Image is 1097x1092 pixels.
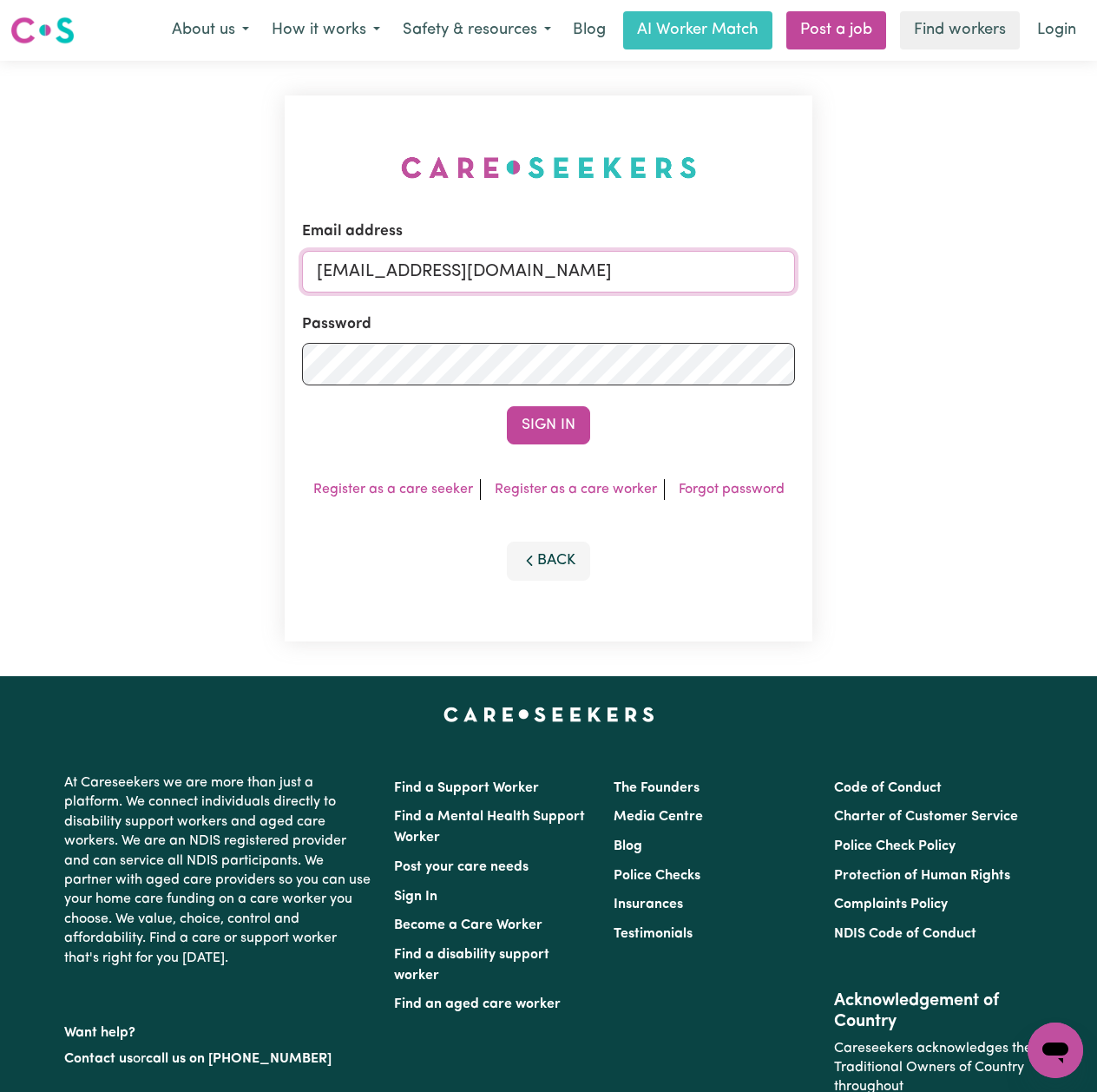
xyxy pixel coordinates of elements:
[391,12,562,49] button: Safety & resources
[834,839,956,853] a: Police Check Policy
[394,781,539,795] a: Find a Support Worker
[302,220,403,243] label: Email address
[443,707,654,721] a: Careseekers home page
[834,898,948,911] a: Complaints Policy
[313,483,473,497] a: Register as a care seeker
[1028,1023,1083,1078] iframe: Button to launch messaging window
[260,12,391,49] button: How it works
[623,11,772,49] a: AI Worker Match
[562,11,616,49] a: Blog
[394,810,585,845] a: Find a Mental Health Support Worker
[394,997,561,1011] a: Find an aged care worker
[834,810,1018,824] a: Charter of Customer Service
[679,483,785,497] a: Forgot password
[614,839,642,853] a: Blog
[900,11,1020,49] a: Find workers
[834,781,942,795] a: Code of Conduct
[394,918,542,932] a: Become a Care Worker
[495,483,657,497] a: Register as a care worker
[1027,11,1087,49] a: Login
[10,15,75,46] img: Careseekers logo
[834,869,1010,883] a: Protection of Human Rights
[302,313,371,336] label: Password
[146,1052,332,1066] a: call us on [PHONE_NUMBER]
[507,406,590,444] button: Sign In
[64,1052,133,1066] a: Contact us
[394,860,529,874] a: Post your care needs
[834,927,976,941] a: NDIS Code of Conduct
[786,11,886,49] a: Post a job
[614,869,700,883] a: Police Checks
[394,948,549,983] a: Find a disability support worker
[614,810,703,824] a: Media Centre
[64,1043,373,1076] p: or
[834,990,1033,1032] h2: Acknowledgement of Country
[10,10,75,50] a: Careseekers logo
[614,781,700,795] a: The Founders
[161,12,260,49] button: About us
[302,251,795,293] input: Email address
[614,927,693,941] a: Testimonials
[394,890,437,904] a: Sign In
[64,766,373,975] p: At Careseekers we are more than just a platform. We connect individuals directly to disability su...
[64,1016,373,1043] p: Want help?
[507,542,590,580] button: Back
[614,898,683,911] a: Insurances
